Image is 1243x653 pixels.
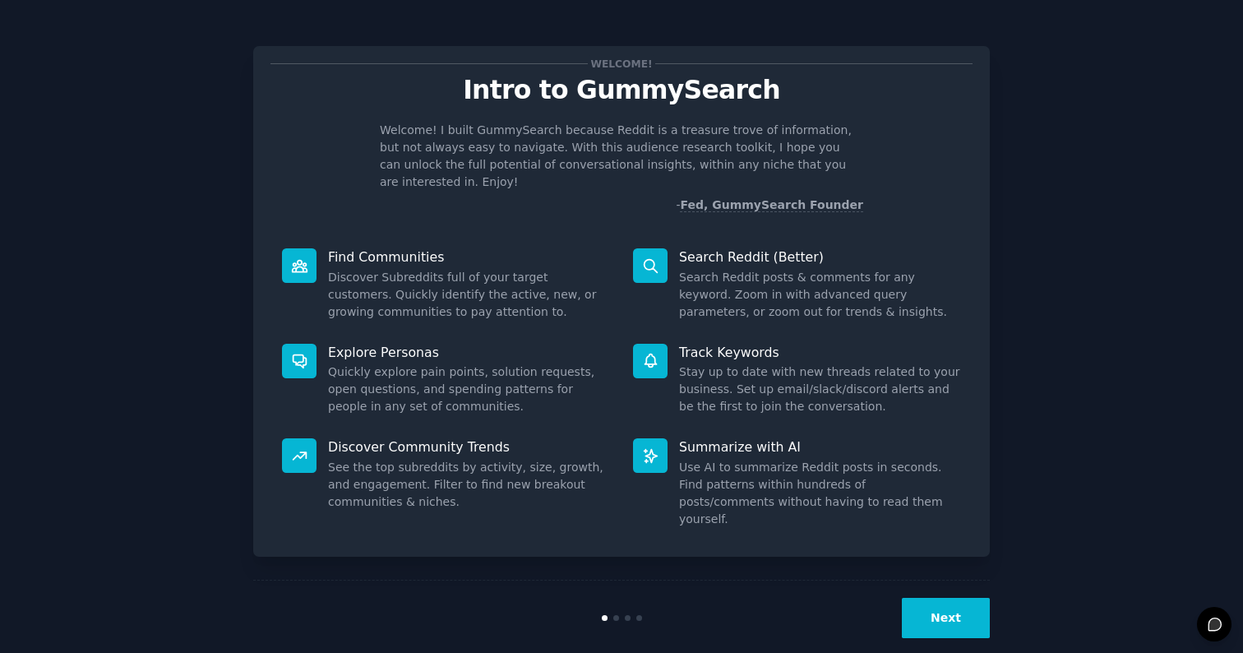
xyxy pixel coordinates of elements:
p: Summarize with AI [679,438,961,456]
dd: Stay up to date with new threads related to your business. Set up email/slack/discord alerts and ... [679,364,961,415]
p: Intro to GummySearch [270,76,973,104]
dd: Discover Subreddits full of your target customers. Quickly identify the active, new, or growing c... [328,269,610,321]
dd: Use AI to summarize Reddit posts in seconds. Find patterns within hundreds of posts/comments with... [679,459,961,528]
p: Find Communities [328,248,610,266]
p: Welcome! I built GummySearch because Reddit is a treasure trove of information, but not always ea... [380,122,863,191]
p: Track Keywords [679,344,961,361]
dd: Search Reddit posts & comments for any keyword. Zoom in with advanced query parameters, or zoom o... [679,269,961,321]
span: Welcome! [588,55,655,72]
p: Search Reddit (Better) [679,248,961,266]
p: Explore Personas [328,344,610,361]
button: Next [902,598,990,638]
dd: Quickly explore pain points, solution requests, open questions, and spending patterns for people ... [328,364,610,415]
p: Discover Community Trends [328,438,610,456]
a: Fed, GummySearch Founder [680,198,863,212]
dd: See the top subreddits by activity, size, growth, and engagement. Filter to find new breakout com... [328,459,610,511]
div: - [676,197,863,214]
